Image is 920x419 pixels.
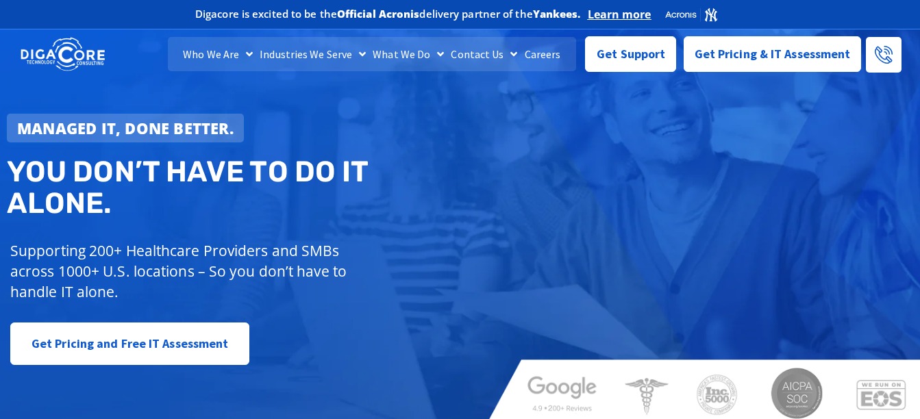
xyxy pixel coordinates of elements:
[179,37,256,71] a: Who We Are
[21,36,105,73] img: DigaCore Technology Consulting
[7,156,470,219] h2: You don’t have to do IT alone.
[684,36,862,72] a: Get Pricing & IT Assessment
[10,240,387,302] p: Supporting 200+ Healthcare Providers and SMBs across 1000+ U.S. locations – So you don’t have to ...
[168,37,576,71] nav: Menu
[447,37,521,71] a: Contact Us
[17,118,234,138] strong: Managed IT, done better.
[32,330,228,357] span: Get Pricing and Free IT Assessment
[195,9,581,19] h2: Digacore is excited to be the delivery partner of the
[597,40,665,68] span: Get Support
[369,37,447,71] a: What We Do
[695,40,851,68] span: Get Pricing & IT Assessment
[7,114,244,142] a: Managed IT, done better.
[664,7,718,23] img: Acronis
[521,37,564,71] a: Careers
[256,37,369,71] a: Industries We Serve
[585,36,676,72] a: Get Support
[588,8,651,21] a: Learn more
[533,7,581,21] b: Yankees.
[10,322,249,365] a: Get Pricing and Free IT Assessment
[337,7,420,21] b: Official Acronis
